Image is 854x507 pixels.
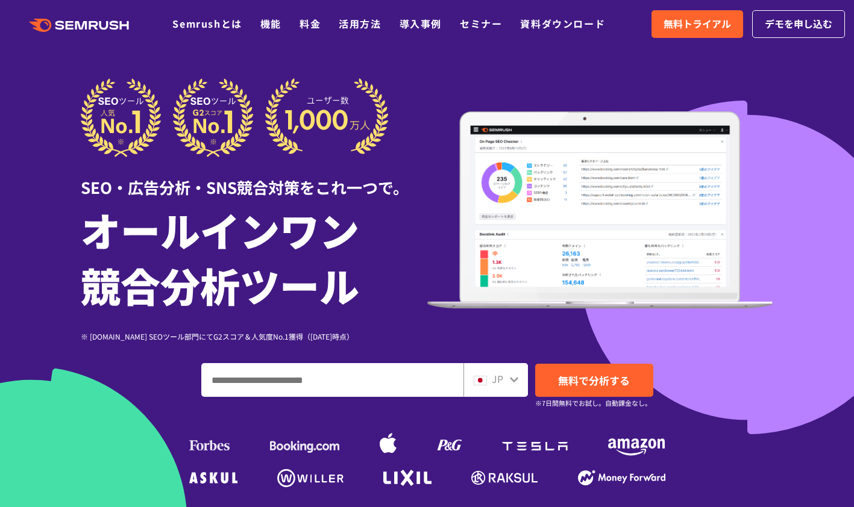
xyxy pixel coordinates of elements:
span: 無料で分析する [558,373,630,388]
span: デモを申し込む [765,16,832,32]
input: ドメイン、キーワードまたはURLを入力してください [202,364,463,396]
h1: オールインワン 競合分析ツール [81,202,427,313]
span: JP [492,372,503,386]
div: SEO・広告分析・SNS競合対策をこれ一つで。 [81,157,427,199]
div: ※ [DOMAIN_NAME] SEOツール部門にてG2スコア＆人気度No.1獲得（[DATE]時点） [81,331,427,342]
small: ※7日間無料でお試し。自動課金なし。 [535,397,651,409]
a: 無料で分析する [535,364,653,397]
a: 無料トライアル [651,10,743,38]
a: 活用方法 [339,16,381,31]
a: 料金 [300,16,321,31]
a: 導入事例 [400,16,442,31]
a: Semrushとは [172,16,242,31]
a: 資料ダウンロード [520,16,605,31]
a: 機能 [260,16,281,31]
span: 無料トライアル [664,16,731,32]
a: セミナー [460,16,502,31]
a: デモを申し込む [752,10,845,38]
